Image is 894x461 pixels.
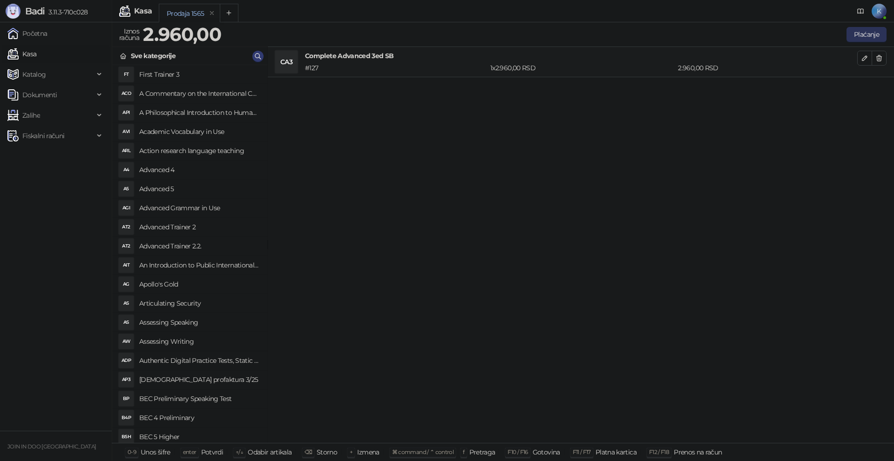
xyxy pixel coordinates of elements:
[6,4,20,19] img: Logo
[22,86,57,104] span: Dokumenti
[463,448,464,455] span: f
[139,162,260,177] h4: Advanced 4
[139,105,260,120] h4: A Philosophical Introduction to Human Rights
[317,446,337,458] div: Storno
[139,258,260,273] h4: An Introduction to Public International Law
[131,51,176,61] div: Sve kategorije
[139,277,260,292] h4: Apollo's Gold
[119,353,134,368] div: ADP
[119,124,134,139] div: AVI
[45,8,88,16] span: 3.11.3-710c028
[22,127,64,145] span: Fiskalni računi
[847,27,887,42] button: Plaćanje
[119,162,134,177] div: A4
[117,25,141,44] div: Iznos računa
[119,258,134,273] div: AIT
[112,65,267,443] div: grid
[7,45,36,63] a: Kasa
[141,446,170,458] div: Unos šifre
[119,200,134,215] div: AGI
[139,296,260,311] h4: Articulating Security
[303,63,488,73] div: # 127
[119,67,134,82] div: FT
[139,124,260,139] h4: Academic Vocabulary in Use
[167,8,204,19] div: Prodaja 1565
[139,334,260,349] h4: Assessing Writing
[206,9,218,17] button: remove
[119,410,134,425] div: B4P
[119,86,134,101] div: ACO
[139,391,260,406] h4: BEC Preliminary Speaking Test
[676,63,859,73] div: 2.960,00 RSD
[872,4,887,19] span: K
[488,63,676,73] div: 1 x 2.960,00 RSD
[139,143,260,158] h4: Action research language teaching
[139,429,260,444] h4: BEC 5 Higher
[119,239,134,254] div: AT2
[119,277,134,292] div: AG
[508,448,528,455] span: F10 / F16
[596,446,637,458] div: Platna kartica
[674,446,722,458] div: Prenos na račun
[573,448,591,455] span: F11 / F17
[139,353,260,368] h4: Authentic Digital Practice Tests, Static online 1ed
[275,51,298,73] div: CA3
[139,220,260,234] h4: Advanced Trainer 2
[201,446,223,458] div: Potvrdi
[305,51,857,61] h4: Complete Advanced 3ed SB
[119,429,134,444] div: B5H
[119,296,134,311] div: AS
[119,315,134,330] div: AS
[183,448,196,455] span: enter
[220,4,238,22] button: Add tab
[22,65,46,84] span: Katalog
[134,7,152,15] div: Kasa
[236,448,243,455] span: ↑/↓
[139,181,260,196] h4: Advanced 5
[119,181,134,196] div: A5
[139,315,260,330] h4: Assessing Speaking
[469,446,495,458] div: Pretraga
[248,446,291,458] div: Odabir artikala
[119,143,134,158] div: ARL
[305,448,312,455] span: ⌫
[143,23,221,46] strong: 2.960,00
[357,446,379,458] div: Izmena
[139,86,260,101] h4: A Commentary on the International Convent on Civil and Political Rights
[119,105,134,120] div: API
[533,446,560,458] div: Gotovina
[128,448,136,455] span: 0-9
[119,220,134,234] div: AT2
[119,372,134,387] div: AP3
[139,372,260,387] h4: [DEMOGRAPHIC_DATA] profaktura 3/25
[119,391,134,406] div: BP
[7,443,96,450] small: JOIN IN DOO [GEOGRAPHIC_DATA]
[139,239,260,254] h4: Advanced Trainer 2.2.
[139,410,260,425] h4: BEC 4 Preliminary
[649,448,669,455] span: F12 / F18
[139,200,260,215] h4: Advanced Grammar in Use
[22,106,40,125] span: Zalihe
[350,448,352,455] span: +
[25,6,45,17] span: Badi
[392,448,454,455] span: ⌘ command / ⌃ control
[853,4,868,19] a: Dokumentacija
[139,67,260,82] h4: First Trainer 3
[7,24,47,43] a: Početna
[119,334,134,349] div: AW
